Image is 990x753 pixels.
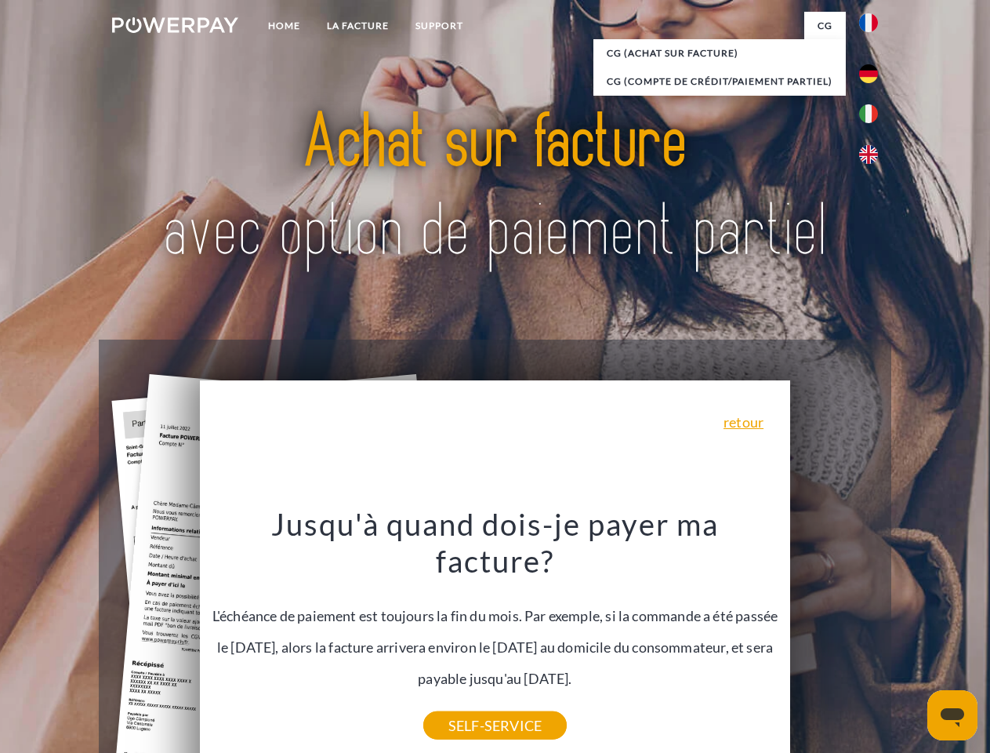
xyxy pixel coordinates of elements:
[423,711,567,740] a: SELF-SERVICE
[402,12,477,40] a: Support
[314,12,402,40] a: LA FACTURE
[859,104,878,123] img: it
[209,505,781,726] div: L'échéance de paiement est toujours la fin du mois. Par exemple, si la commande a été passée le [...
[723,415,763,429] a: retour
[112,17,238,33] img: logo-powerpay-white.svg
[804,12,846,40] a: CG
[859,13,878,32] img: fr
[593,39,846,67] a: CG (achat sur facture)
[859,145,878,164] img: en
[593,67,846,96] a: CG (Compte de crédit/paiement partiel)
[859,64,878,83] img: de
[209,505,781,580] h3: Jusqu'à quand dois-je payer ma facture?
[927,690,977,740] iframe: Bouton de lancement de la fenêtre de messagerie
[255,12,314,40] a: Home
[150,75,840,300] img: title-powerpay_fr.svg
